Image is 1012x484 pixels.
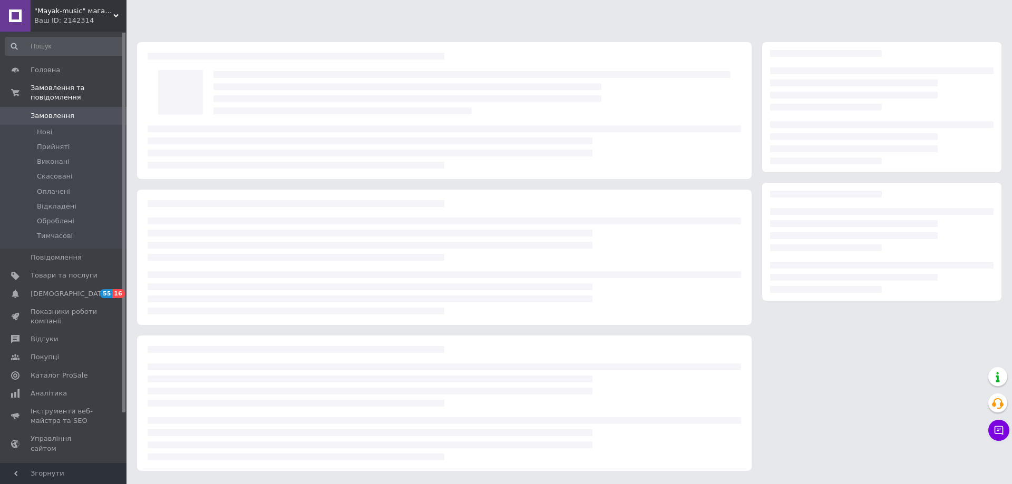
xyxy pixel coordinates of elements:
[100,289,112,298] span: 55
[31,289,109,299] span: [DEMOGRAPHIC_DATA]
[31,434,98,453] span: Управління сайтом
[31,271,98,280] span: Товари та послуги
[37,127,52,137] span: Нові
[34,6,113,16] span: "Mayak-music" магазин музичних інструментів
[31,334,58,344] span: Відгуки
[112,289,124,298] span: 16
[31,111,74,121] span: Замовлення
[31,371,87,380] span: Каталог ProSale
[37,202,76,211] span: Відкладені
[31,83,126,102] span: Замовлення та повідомлення
[31,65,60,75] span: Головна
[37,142,70,152] span: Прийняті
[37,172,73,181] span: Скасовані
[31,307,98,326] span: Показники роботи компанії
[37,231,73,241] span: Тимчасові
[37,216,74,226] span: Оброблені
[34,16,126,25] div: Ваш ID: 2142314
[31,407,98,426] span: Інструменти веб-майстра та SEO
[31,253,82,262] span: Повідомлення
[37,157,70,166] span: Виконані
[31,352,59,362] span: Покупці
[988,420,1009,441] button: Чат з покупцем
[31,462,98,481] span: Гаманець компанії
[37,187,70,196] span: Оплачені
[5,37,124,56] input: Пошук
[31,389,67,398] span: Аналітика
